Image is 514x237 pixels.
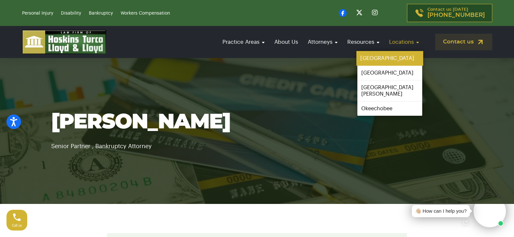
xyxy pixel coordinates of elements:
a: [GEOGRAPHIC_DATA] [356,51,423,66]
a: Resources [344,33,383,51]
a: Workers Compensation [121,11,170,16]
img: logo [22,30,106,54]
a: Disability [61,11,81,16]
a: About Us [271,33,301,51]
div: 👋🏼 How can I help you? [415,207,467,215]
a: Personal Injury [22,11,53,16]
a: Attorneys [305,33,341,51]
a: Contact us [DATE][PHONE_NUMBER] [407,4,492,22]
a: Bankruptcy [89,11,113,16]
p: Senior Partner , Bankruptcy Attorney [51,134,463,151]
a: Locations [386,33,422,51]
a: Open chat [459,216,472,230]
span: Call us [12,224,22,227]
a: Okeechobee [357,101,422,116]
a: Contact us [435,34,492,50]
h1: [PERSON_NAME] [51,111,463,134]
a: Practice Areas [219,33,268,51]
p: Contact us [DATE] [427,7,485,18]
span: [PHONE_NUMBER] [427,12,485,18]
a: [GEOGRAPHIC_DATA] [357,66,422,80]
a: [GEOGRAPHIC_DATA][PERSON_NAME] [357,80,422,101]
